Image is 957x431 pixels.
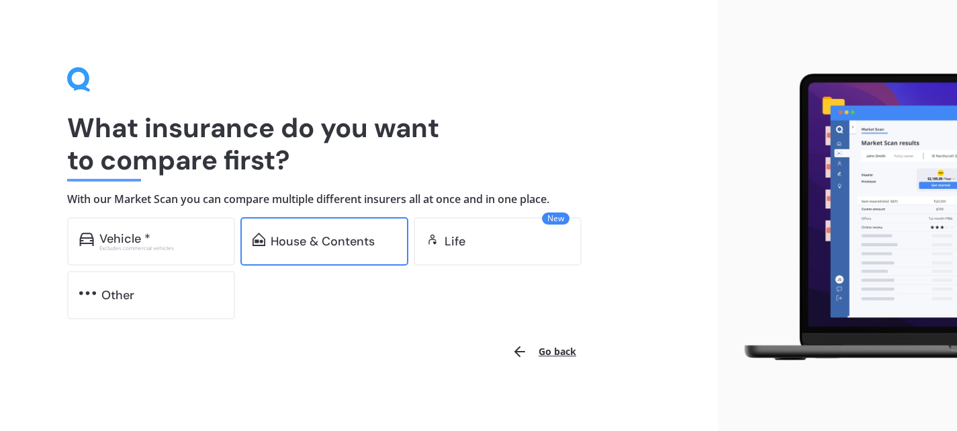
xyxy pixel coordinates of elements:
[445,235,465,248] div: Life
[99,232,150,245] div: Vehicle *
[67,112,651,176] h1: What insurance do you want to compare first?
[79,233,94,246] img: car.f15378c7a67c060ca3f3.svg
[426,233,439,246] img: life.f720d6a2d7cdcd3ad642.svg
[542,212,569,225] span: New
[253,233,265,246] img: home-and-contents.b802091223b8502ef2dd.svg
[271,235,375,248] div: House & Contents
[101,288,134,302] div: Other
[67,192,651,206] h4: With our Market Scan you can compare multiple different insurers all at once and in one place.
[729,67,957,368] img: laptop.webp
[504,336,584,368] button: Go back
[99,245,223,251] div: Excludes commercial vehicles
[79,286,96,300] img: other.81dba5aafe580aa69f38.svg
